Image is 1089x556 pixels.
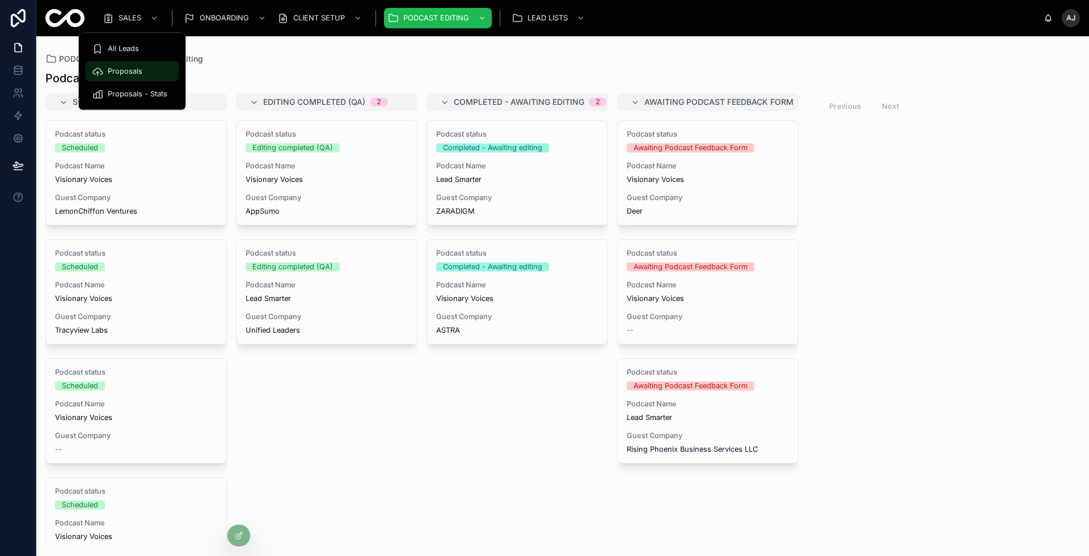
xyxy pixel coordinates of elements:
[627,249,789,258] span: Podcast status
[627,413,789,422] span: Lead Smarter
[263,96,365,108] span: Editing completed (QA)
[55,294,217,303] span: Visionary Voices
[59,53,132,65] span: PODCAST EDITING
[293,14,345,23] span: CLIENT SETUP
[45,358,227,464] a: Podcast statusScheduledPodcast NameVisionary VoicesGuest Company--
[246,281,408,290] span: Podcast Name
[246,175,408,184] span: Visionary Voices
[252,143,333,152] div: Editing completed (QA)
[627,162,789,171] span: Podcast Name
[180,8,272,28] a: ONBOARDING
[73,96,120,108] span: Scheduled
[634,262,748,271] div: Awaiting Podcast Feedback Form
[627,193,789,202] span: Guest Company
[436,130,598,139] span: Podcast status
[85,61,179,82] a: Proposals
[55,326,217,335] span: Tracyview Labs
[627,312,789,321] span: Guest Company
[55,519,217,528] span: Podcast Name
[62,143,98,152] div: Scheduled
[436,162,598,171] span: Podcast Name
[55,368,217,377] span: Podcast status
[634,381,748,391] div: Awaiting Podcast Feedback Form
[627,294,789,303] span: Visionary Voices
[627,368,789,377] span: Podcast status
[627,326,634,335] span: --
[854,396,1089,556] iframe: Slideout
[45,120,227,226] a: Podcast statusScheduledPodcast NameVisionary VoicesGuest CompanyLemonChiffon Ventures
[454,96,584,108] span: Completed - Awaiting editing
[644,96,793,108] span: Awaiting Podcast Feedback Form
[436,193,598,202] span: Guest Company
[55,312,217,321] span: Guest Company
[55,431,217,440] span: Guest Company
[62,500,98,510] div: Scheduled
[627,130,789,139] span: Podcast status
[436,249,598,258] span: Podcast status
[119,14,141,23] span: SALES
[436,175,598,184] span: Lead Smarter
[45,70,177,86] h1: Podcast editing platform
[436,312,598,321] span: Guest Company
[596,97,600,107] div: 2
[617,120,799,226] a: Podcast statusAwaiting Podcast Feedback FormPodcast NameVisionary VoicesGuest CompanyDeer
[246,312,408,321] span: Guest Company
[403,14,469,23] span: PODCAST EDITING
[427,239,608,345] a: Podcast statusCompleted - Awaiting editingPodcast NameVisionary VoicesGuest CompanyASTRA
[55,249,217,258] span: Podcast status
[55,400,217,409] span: Podcast Name
[443,143,542,152] div: Completed - Awaiting editing
[62,381,98,391] div: Scheduled
[617,239,799,345] a: Podcast statusAwaiting Podcast Feedback FormPodcast NameVisionary VoicesGuest Company--
[246,207,408,216] span: AppSumo
[436,326,598,335] span: ASTRA
[246,294,408,303] span: Lead Smarter
[55,413,217,422] span: Visionary Voices
[246,162,408,171] span: Podcast Name
[384,8,492,28] a: PODCAST EDITING
[617,358,799,464] a: Podcast statusAwaiting Podcast Feedback FormPodcast NameLead SmarterGuest CompanyRising Phoenix B...
[55,193,217,202] span: Guest Company
[443,262,542,271] div: Completed - Awaiting editing
[108,44,139,53] span: All Leads
[200,14,249,23] span: ONBOARDING
[1066,14,1075,23] span: AJ
[45,9,85,27] img: App logo
[274,8,368,28] a: CLIENT SETUP
[377,97,381,107] div: 2
[252,262,333,271] div: Editing completed (QA)
[634,143,748,152] div: Awaiting Podcast Feedback Form
[55,162,217,171] span: Podcast Name
[427,120,608,226] a: Podcast statusCompleted - Awaiting editingPodcast NameLead SmarterGuest CompanyZARADIGM
[85,84,179,104] a: Proposals - Stats
[527,14,568,23] span: LEAD LISTS
[55,281,217,290] span: Podcast Name
[508,8,590,28] a: LEAD LISTS
[85,39,179,59] a: All Leads
[627,431,789,440] span: Guest Company
[55,175,217,184] span: Visionary Voices
[236,239,417,345] a: Podcast statusEditing completed (QA)Podcast NameLead SmarterGuest CompanyUnified Leaders
[436,294,598,303] span: Visionary Voices
[627,445,789,454] span: Rising Phoenix Business Services LLC
[45,53,132,65] a: PODCAST EDITING
[55,445,62,454] span: --
[627,281,789,290] span: Podcast Name
[246,249,408,258] span: Podcast status
[108,90,167,99] span: Proposals - Stats
[55,487,217,496] span: Podcast status
[55,532,217,541] span: Visionary Voices
[99,8,164,28] a: SALES
[55,207,217,216] span: LemonChiffon Ventures
[246,326,408,335] span: Unified Leaders
[94,6,1044,31] div: scrollable content
[246,193,408,202] span: Guest Company
[108,67,142,76] span: Proposals
[627,400,789,409] span: Podcast Name
[436,281,598,290] span: Podcast Name
[55,130,217,139] span: Podcast status
[62,262,98,271] div: Scheduled
[45,239,227,345] a: Podcast statusScheduledPodcast NameVisionary VoicesGuest CompanyTracyview Labs
[627,175,789,184] span: Visionary Voices
[436,207,598,216] span: ZARADIGM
